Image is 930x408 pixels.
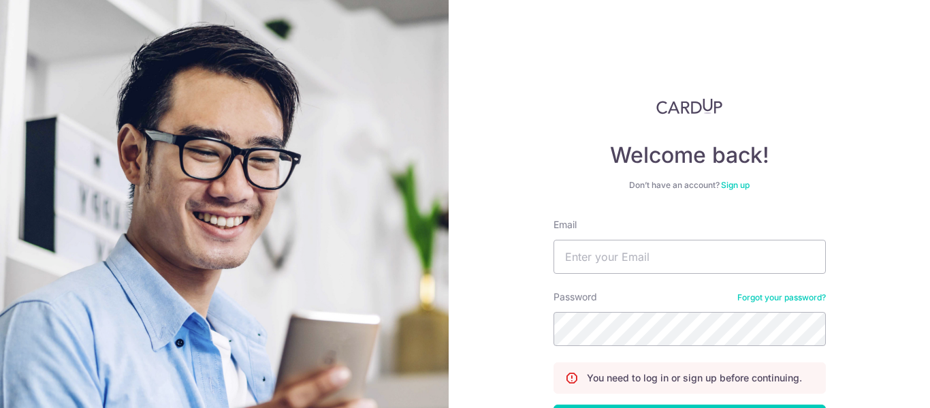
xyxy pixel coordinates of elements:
[554,142,826,169] h4: Welcome back!
[587,371,802,385] p: You need to log in or sign up before continuing.
[554,240,826,274] input: Enter your Email
[554,180,826,191] div: Don’t have an account?
[554,218,577,232] label: Email
[656,98,723,114] img: CardUp Logo
[554,290,597,304] label: Password
[737,292,826,303] a: Forgot your password?
[721,180,750,190] a: Sign up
